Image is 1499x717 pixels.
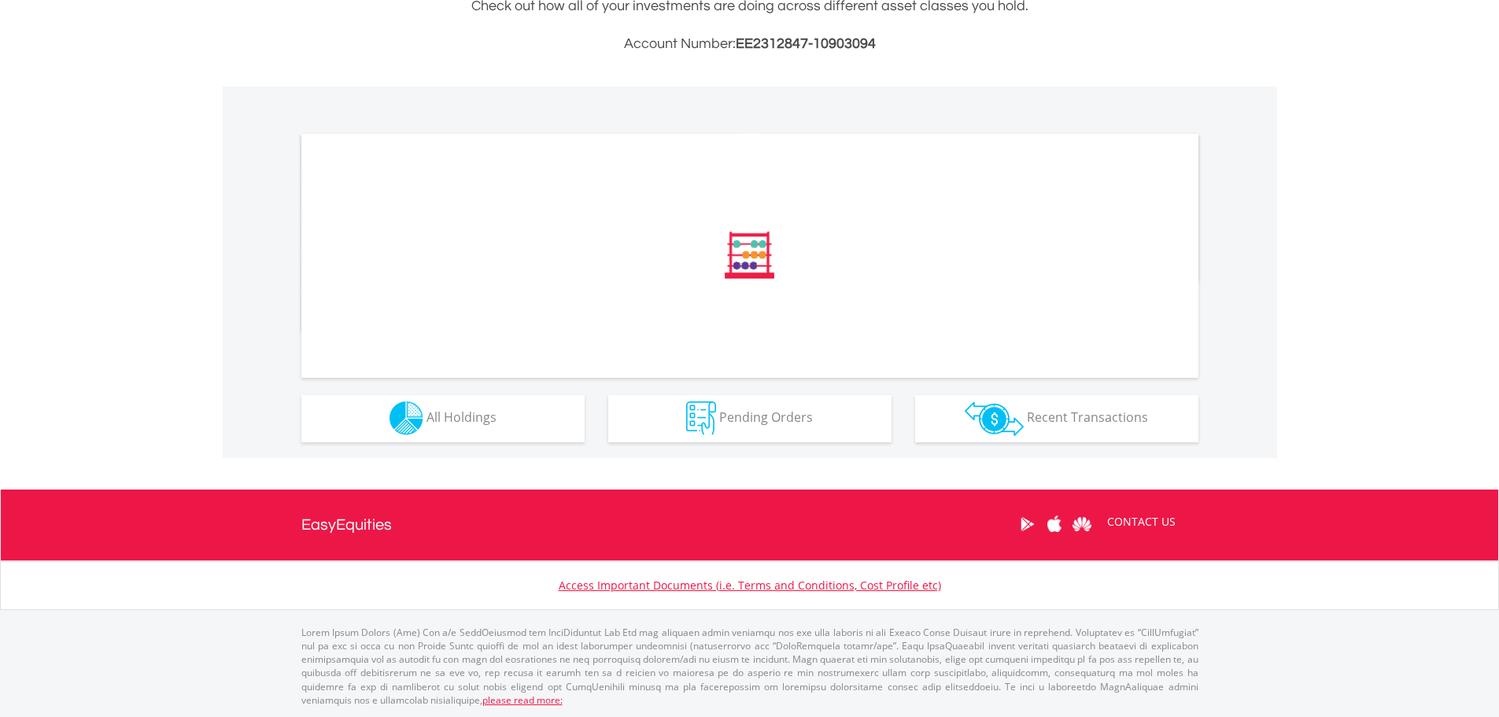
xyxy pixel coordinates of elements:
span: Pending Orders [719,408,813,426]
a: please read more: [482,693,563,707]
img: transactions-zar-wht.png [965,401,1024,436]
a: EasyEquities [301,490,392,560]
span: All Holdings [426,408,497,426]
a: Google Play [1013,500,1041,549]
h3: Account Number: [301,33,1198,55]
img: holdings-wht.png [390,401,423,435]
a: CONTACT US [1096,500,1187,544]
a: Apple [1041,500,1069,549]
p: Lorem Ipsum Dolors (Ame) Con a/e SeddOeiusmod tem InciDiduntut Lab Etd mag aliquaen admin veniamq... [301,626,1198,707]
button: Pending Orders [608,395,892,442]
span: EE2312847-10903094 [736,36,876,51]
a: Huawei [1069,500,1096,549]
img: pending_instructions-wht.png [686,401,716,435]
span: Recent Transactions [1027,408,1148,426]
a: Access Important Documents (i.e. Terms and Conditions, Cost Profile etc) [559,578,941,593]
button: All Holdings [301,395,585,442]
button: Recent Transactions [915,395,1198,442]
